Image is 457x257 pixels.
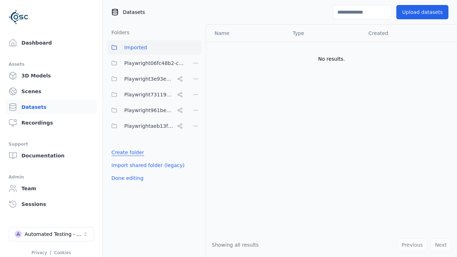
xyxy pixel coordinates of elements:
[396,5,448,19] button: Upload datasets
[6,84,97,99] a: Scenes
[6,148,97,163] a: Documentation
[111,149,144,156] a: Create folder
[50,250,51,255] span: |
[124,75,174,83] span: Playwright3e93e969-dda0-4942-8312-98558296cbc2
[363,25,446,42] th: Created
[107,172,148,185] button: Done editing
[107,146,149,159] button: Create folder
[107,159,189,172] button: Import shared folder (legacy)
[6,100,97,114] a: Datasets
[107,119,186,133] button: Playwrightaeb13f12-d09e-465a-94b3-7bc201768789
[107,103,186,117] button: Playwright961beb91-f4ac-4bbd-9646-e3a8ac67c5e7
[124,106,174,115] span: Playwright961beb91-f4ac-4bbd-9646-e3a8ac67c5e7
[9,7,29,27] img: Logo
[287,25,363,42] th: Type
[107,56,186,70] button: Playwright06fc48b2-c7e2-4847-aeff-ec62329f3da0
[6,116,97,130] a: Recordings
[124,43,147,52] span: Imported
[124,122,174,130] span: Playwrightaeb13f12-d09e-465a-94b3-7bc201768789
[124,59,186,67] span: Playwright06fc48b2-c7e2-4847-aeff-ec62329f3da0
[6,36,97,50] a: Dashboard
[15,231,22,238] div: A
[31,250,47,255] a: Privacy
[206,42,457,76] td: No results.
[9,227,94,241] button: Select a workspace
[107,29,130,36] h3: Folders
[123,9,145,16] span: Datasets
[25,231,82,238] div: Automated Testing - Playwright
[206,25,287,42] th: Name
[54,250,71,255] a: Cookies
[107,87,186,102] button: Playwright7311949b-a525-43cd-a5e8-aeb9a0ab6cca
[107,40,201,55] button: Imported
[9,173,94,181] div: Admin
[9,140,94,148] div: Support
[9,60,94,69] div: Assets
[6,197,97,211] a: Sessions
[124,90,174,99] span: Playwright7311949b-a525-43cd-a5e8-aeb9a0ab6cca
[6,181,97,196] a: Team
[212,242,259,248] span: Showing all results
[107,72,186,86] button: Playwright3e93e969-dda0-4942-8312-98558296cbc2
[6,69,97,83] a: 3D Models
[111,162,185,169] a: Import shared folder (legacy)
